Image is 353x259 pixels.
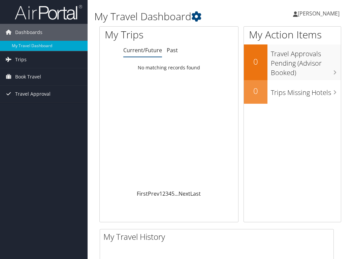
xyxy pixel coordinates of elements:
[171,190,174,197] a: 5
[244,56,267,67] h2: 0
[137,190,148,197] a: First
[103,231,333,242] h2: My Travel History
[298,10,340,17] span: [PERSON_NAME]
[15,68,41,85] span: Book Travel
[162,190,165,197] a: 2
[244,85,267,97] h2: 0
[105,28,175,42] h1: My Trips
[15,86,51,102] span: Travel Approval
[15,4,82,20] img: airportal-logo.png
[165,190,168,197] a: 3
[244,28,341,42] h1: My Action Items
[123,46,162,54] a: Current/Future
[293,3,346,24] a: [PERSON_NAME]
[190,190,201,197] a: Last
[15,51,27,68] span: Trips
[100,62,238,74] td: No matching records found
[271,46,341,77] h3: Travel Approvals Pending (Advisor Booked)
[179,190,190,197] a: Next
[148,190,159,197] a: Prev
[168,190,171,197] a: 4
[271,85,341,97] h3: Trips Missing Hotels
[174,190,179,197] span: …
[159,190,162,197] a: 1
[167,46,178,54] a: Past
[244,80,341,104] a: 0Trips Missing Hotels
[94,9,262,24] h1: My Travel Dashboard
[15,24,42,41] span: Dashboards
[244,44,341,80] a: 0Travel Approvals Pending (Advisor Booked)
